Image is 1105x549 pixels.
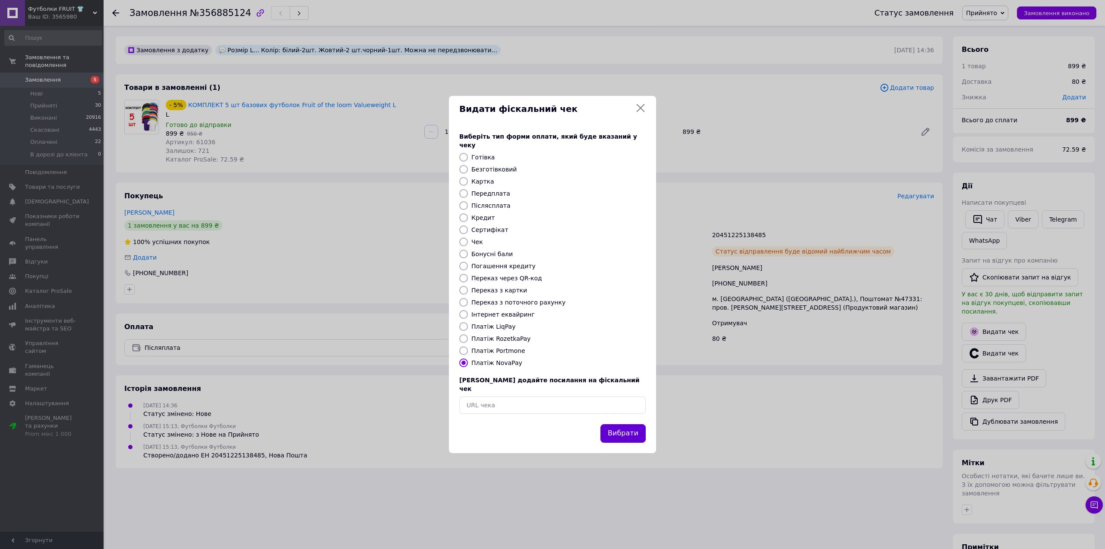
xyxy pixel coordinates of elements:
span: Виберіть тип форми оплати, який буде вказаний у чеку [459,133,637,149]
input: URL чека [459,397,646,414]
span: Видати фіскальний чек [459,103,632,115]
label: Платіж Portmone [471,347,525,354]
label: Картка [471,178,494,185]
label: Передплата [471,190,510,197]
label: Інтернет еквайринг [471,311,535,318]
button: Вибрати [600,424,646,443]
label: Переказ з поточного рахунку [471,299,565,306]
label: Безготівковий [471,166,517,173]
span: [PERSON_NAME] додайте посилання на фіскальний чек [459,377,640,392]
label: Післясплата [471,202,511,209]
label: Переказ з картки [471,287,527,294]
label: Погашення кредиту [471,263,536,270]
label: Переказ через QR-код [471,275,542,282]
label: Платіж LiqPay [471,323,515,330]
label: Бонусні бали [471,251,513,257]
label: Сертифікат [471,226,508,233]
label: Кредит [471,214,495,221]
label: Готівка [471,154,495,161]
label: Платіж NovaPay [471,359,522,366]
label: Чек [471,238,483,245]
label: Платіж RozetkaPay [471,335,530,342]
